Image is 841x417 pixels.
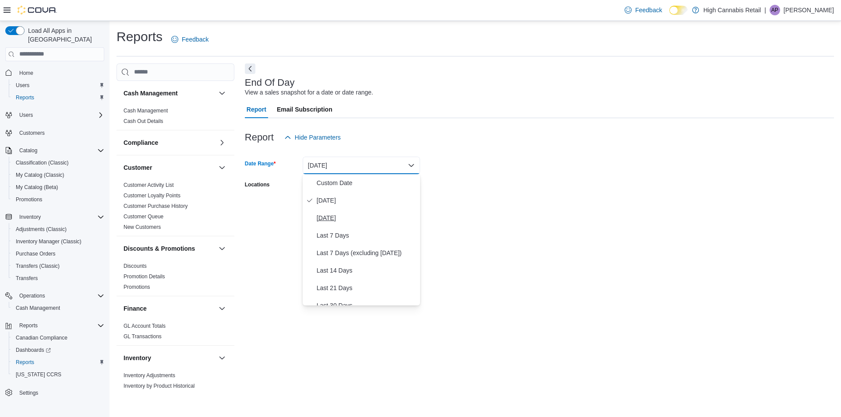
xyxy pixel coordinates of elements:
span: Email Subscription [277,101,332,118]
span: Inventory Manager (Classic) [12,236,104,247]
h3: End Of Day [245,77,295,88]
span: Last 21 Days [317,283,417,293]
span: Settings [19,389,38,396]
span: Reports [16,94,34,101]
button: Users [2,109,108,121]
span: New Customers [124,224,161,231]
span: Operations [16,291,104,301]
button: My Catalog (Classic) [9,169,108,181]
span: Reports [12,92,104,103]
span: Operations [19,292,45,299]
a: Customer Purchase History [124,203,188,209]
button: Cash Management [217,88,227,98]
h3: Finance [124,304,147,313]
a: Canadian Compliance [12,333,71,343]
span: Washington CCRS [12,369,104,380]
button: Users [9,79,108,91]
span: Report [247,101,266,118]
span: Transfers (Classic) [12,261,104,271]
input: Dark Mode [669,6,688,15]
button: Hide Parameters [281,129,344,146]
a: [US_STATE] CCRS [12,369,65,380]
a: My Catalog (Classic) [12,170,68,180]
button: Transfers (Classic) [9,260,108,272]
button: Inventory [124,354,215,362]
button: Inventory Manager (Classic) [9,235,108,248]
h3: Cash Management [124,89,178,98]
span: [DATE] [317,195,417,206]
span: Cash Management [124,107,168,114]
div: Cash Management [117,105,234,130]
a: Customer Activity List [124,182,174,188]
button: Transfers [9,272,108,284]
span: Promotions [16,196,42,203]
span: Users [19,112,33,119]
span: Canadian Compliance [16,334,67,341]
button: Inventory [16,212,44,222]
span: Customers [16,127,104,138]
span: Inventory Adjustments [124,372,175,379]
button: Cash Management [9,302,108,314]
span: Feedback [182,35,208,44]
p: High Cannabis Retail [703,5,761,15]
button: Inventory [217,353,227,363]
a: Users [12,80,33,91]
a: Customer Loyalty Points [124,193,180,199]
a: Inventory by Product Historical [124,383,195,389]
span: Customer Queue [124,213,163,220]
a: GL Transactions [124,333,162,340]
p: | [764,5,766,15]
span: GL Account Totals [124,322,166,329]
button: Adjustments (Classic) [9,223,108,235]
button: Cash Management [124,89,215,98]
button: Operations [16,291,49,301]
span: Last 30 Days [317,300,417,311]
a: Transfers (Classic) [12,261,63,271]
h3: Report [245,132,274,143]
h3: Customer [124,163,152,172]
a: Feedback [168,31,212,48]
span: Inventory Manager (Classic) [16,238,81,245]
p: [PERSON_NAME] [784,5,834,15]
button: Classification (Classic) [9,157,108,169]
button: Finance [124,304,215,313]
span: Users [12,80,104,91]
h3: Inventory [124,354,151,362]
a: My Catalog (Beta) [12,182,62,193]
img: Cova [18,6,57,14]
a: Cash Management [12,303,64,313]
span: Customer Loyalty Points [124,192,180,199]
span: My Catalog (Classic) [16,172,64,179]
a: Reports [12,92,38,103]
a: GL Account Totals [124,323,166,329]
a: Promotion Details [124,273,165,280]
button: Finance [217,303,227,314]
button: Settings [2,386,108,399]
span: Purchase Orders [12,249,104,259]
span: Customer Purchase History [124,203,188,210]
button: Promotions [9,193,108,206]
span: Discounts [124,263,147,270]
div: Discounts & Promotions [117,261,234,296]
span: My Catalog (Beta) [12,182,104,193]
div: Finance [117,321,234,345]
button: My Catalog (Beta) [9,181,108,193]
span: Last 14 Days [317,265,417,276]
button: Operations [2,290,108,302]
button: Catalog [2,144,108,157]
button: Customer [217,162,227,173]
a: Purchase Orders [12,249,59,259]
button: Discounts & Promotions [217,243,227,254]
button: Reports [9,356,108,368]
a: Reports [12,357,38,368]
span: Dashboards [12,345,104,355]
a: Customer Queue [124,214,163,220]
a: Discounts [124,263,147,269]
span: Feedback [635,6,662,14]
button: Canadian Compliance [9,332,108,344]
label: Date Range [245,160,276,167]
span: Inventory [16,212,104,222]
span: Inventory On Hand by Package [124,393,197,400]
button: Compliance [124,138,215,147]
